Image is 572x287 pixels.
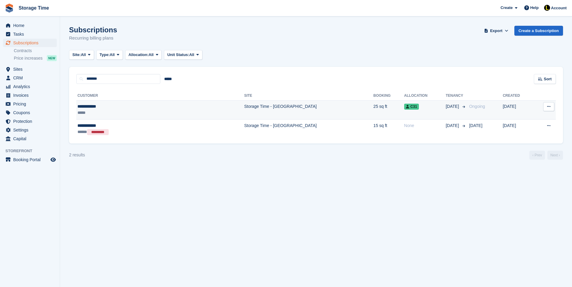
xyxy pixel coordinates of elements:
[72,52,81,58] span: Site:
[13,155,49,164] span: Booking Portal
[13,100,49,108] span: Pricing
[13,21,49,30] span: Home
[13,39,49,47] span: Subscriptions
[514,26,563,36] a: Create a Subscription
[14,55,57,61] a: Price increases NEW
[404,91,446,101] th: Allocation
[503,91,533,101] th: Created
[5,148,60,154] span: Storefront
[69,26,117,34] h1: Subscriptions
[13,82,49,91] span: Analytics
[374,100,404,120] td: 25 sq ft
[189,52,194,58] span: All
[544,5,550,11] img: Laaibah Sarwar
[374,120,404,139] td: 15 sq ft
[503,120,533,139] td: [DATE]
[125,50,162,60] button: Allocation: All
[3,100,57,108] a: menu
[167,52,189,58] span: Unit Status:
[13,126,49,134] span: Settings
[81,52,86,58] span: All
[76,91,244,101] th: Customer
[244,91,373,101] th: Site
[5,4,14,13] img: stora-icon-8386f47178a22dfd0bd8f6a31ec36ba5ce8667c1dd55bd0f319d3a0aa187defe.svg
[404,104,419,110] span: C31
[483,26,510,36] button: Export
[149,52,154,58] span: All
[3,39,57,47] a: menu
[69,35,117,42] p: Recurring billing plans
[446,91,467,101] th: Tenancy
[446,123,460,129] span: [DATE]
[244,100,373,120] td: Storage Time - [GEOGRAPHIC_DATA]
[446,103,460,110] span: [DATE]
[3,91,57,99] a: menu
[3,82,57,91] a: menu
[14,48,57,54] a: Contracts
[547,151,563,160] a: Next
[13,108,49,117] span: Coupons
[469,104,485,109] span: Ongoing
[244,120,373,139] td: Storage Time - [GEOGRAPHIC_DATA]
[404,123,446,129] div: None
[3,155,57,164] a: menu
[164,50,202,60] button: Unit Status: All
[129,52,149,58] span: Allocation:
[69,50,94,60] button: Site: All
[16,3,51,13] a: Storage Time
[3,74,57,82] a: menu
[529,151,545,160] a: Previous
[3,30,57,38] a: menu
[14,55,43,61] span: Price increases
[503,100,533,120] td: [DATE]
[13,91,49,99] span: Invoices
[100,52,110,58] span: Type:
[374,91,404,101] th: Booking
[3,108,57,117] a: menu
[3,65,57,73] a: menu
[501,5,513,11] span: Create
[3,126,57,134] a: menu
[13,135,49,143] span: Capital
[551,5,567,11] span: Account
[530,5,539,11] span: Help
[47,55,57,61] div: NEW
[110,52,115,58] span: All
[13,30,49,38] span: Tasks
[3,117,57,126] a: menu
[50,156,57,163] a: Preview store
[69,152,85,158] div: 2 results
[13,117,49,126] span: Protection
[13,74,49,82] span: CRM
[3,135,57,143] a: menu
[96,50,123,60] button: Type: All
[528,151,564,160] nav: Page
[13,65,49,73] span: Sites
[3,21,57,30] a: menu
[469,123,482,128] span: [DATE]
[490,28,502,34] span: Export
[544,76,552,82] span: Sort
